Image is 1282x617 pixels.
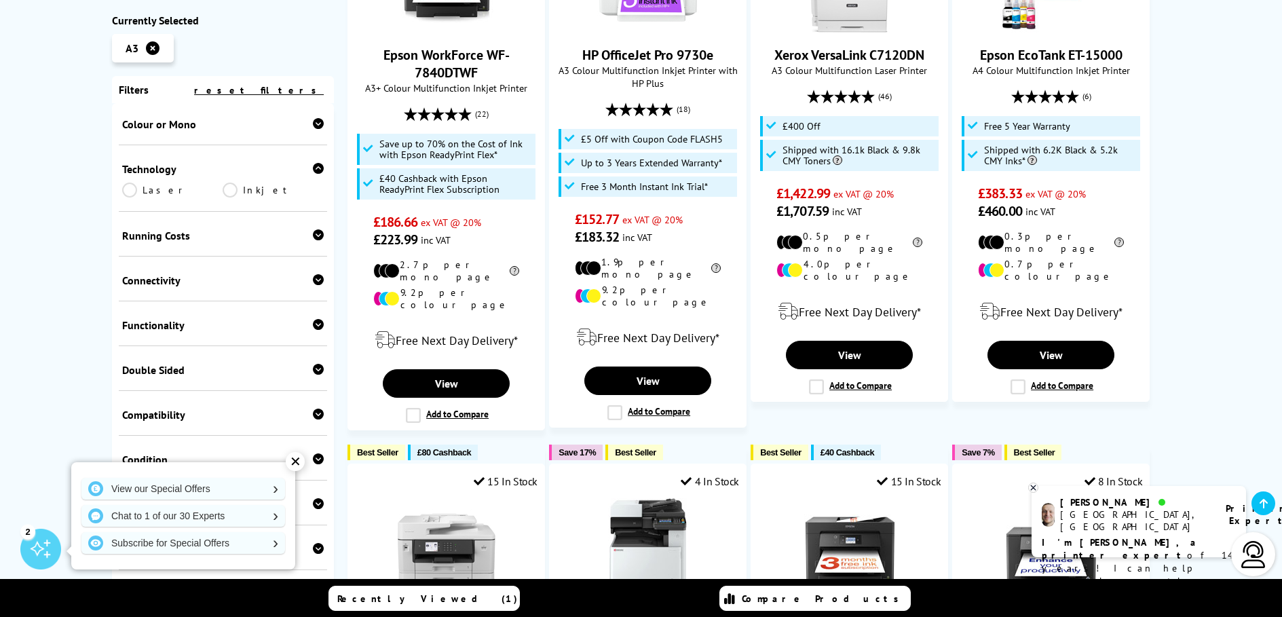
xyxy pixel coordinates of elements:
div: 2 [20,524,35,539]
button: Save 7% [952,445,1001,460]
button: Save 17% [549,445,603,460]
span: Recently Viewed (1) [337,593,518,605]
button: Best Seller [605,445,663,460]
img: Kyocera ECOSYS M8124cidn [597,498,699,600]
span: £5 Off with Coupon Code FLASH5 [581,134,723,145]
span: £460.00 [978,202,1022,220]
a: Compare Products [719,586,911,611]
span: ex VAT @ 20% [622,213,683,226]
a: View [383,369,509,398]
button: £40 Cashback [811,445,881,460]
a: Epson WorkForce WF-7840DTWF [383,46,510,81]
a: View our Special Offers [81,478,285,500]
span: £80 Cashback [417,447,471,457]
span: £400 Off [783,121,821,132]
div: Technology [122,162,324,176]
span: £186.66 [373,213,417,231]
div: Compatibility [122,408,324,422]
span: Up to 3 Years Extended Warranty* [581,157,722,168]
b: I'm [PERSON_NAME], a printer expert [1042,536,1200,561]
button: Best Seller [1004,445,1062,460]
span: Shipped with 6.2K Black & 5.2k CMY Inks* [984,145,1137,166]
div: Colour or Mono [122,117,324,131]
a: Chat to 1 of our 30 Experts [81,505,285,527]
img: ashley-livechat.png [1042,503,1055,527]
div: 4 In Stock [681,474,739,488]
span: £40 Cashback [821,447,874,457]
div: [GEOGRAPHIC_DATA], [GEOGRAPHIC_DATA] [1060,508,1209,533]
div: Currently Selected [112,14,335,27]
div: modal_delivery [557,318,739,356]
div: ✕ [286,452,305,471]
span: £40 Cashback with Epson ReadyPrint Flex Subscription [379,173,533,195]
span: (18) [677,96,690,122]
a: Epson EcoTank ET-15000 [980,46,1123,64]
label: Add to Compare [809,379,892,394]
span: (46) [878,83,892,109]
span: A4 Colour Multifunction Inkjet Printer [960,64,1142,77]
span: £383.33 [978,185,1022,202]
li: 4.0p per colour page [776,258,922,282]
div: Double Sided [122,363,324,377]
div: 15 In Stock [877,474,941,488]
span: Free 3 Month Instant Ink Trial* [581,181,708,192]
div: modal_delivery [960,293,1142,331]
div: 15 In Stock [474,474,538,488]
div: Condition [122,453,324,466]
a: View [786,341,912,369]
button: £80 Cashback [408,445,478,460]
label: Add to Compare [1011,379,1093,394]
li: 9.2p per colour page [575,284,721,308]
span: A3 Colour Multifunction Inkjet Printer with HP Plus [557,64,739,90]
div: Functionality [122,318,324,332]
li: 1.9p per mono page [575,256,721,280]
span: £152.77 [575,210,619,228]
span: A3 Colour Multifunction Laser Printer [758,64,941,77]
div: Running Costs [122,229,324,242]
button: Best Seller [347,445,405,460]
li: 9.2p per colour page [373,286,519,311]
span: Best Seller [615,447,656,457]
img: user-headset-light.svg [1240,541,1267,568]
div: 8 In Stock [1085,474,1143,488]
span: Filters [119,83,149,96]
span: £1,422.99 [776,185,830,202]
a: Subscribe for Special Offers [81,532,285,554]
span: Save 7% [962,447,994,457]
li: 0.3p per mono page [978,230,1124,255]
span: inc VAT [1025,205,1055,218]
a: Recently Viewed (1) [328,586,520,611]
label: Add to Compare [406,408,489,423]
span: Best Seller [357,447,398,457]
button: Best Seller [751,445,808,460]
a: reset filters [194,84,324,96]
span: inc VAT [622,231,652,244]
a: HP OfficeJet Pro 9730e [597,22,699,35]
span: Compare Products [742,593,906,605]
img: Epson WorkForce WF-7310DTW [1000,498,1102,600]
div: modal_delivery [758,293,941,331]
span: ex VAT @ 20% [421,216,481,229]
a: Inkjet [223,183,324,198]
span: Shipped with 16.1k Black & 9.8k CMY Toners [783,145,936,166]
img: Epson WorkForce WF-7830DTWF [799,498,901,600]
span: Best Seller [760,447,802,457]
label: Add to Compare [607,405,690,420]
span: Save 17% [559,447,596,457]
a: Xerox VersaLink C7120DN [799,22,901,35]
a: Laser [122,183,223,198]
span: A3+ Colour Multifunction Inkjet Printer [355,81,538,94]
a: HP OfficeJet Pro 9730e [582,46,713,64]
li: 0.5p per mono page [776,230,922,255]
span: Free 5 Year Warranty [984,121,1070,132]
span: inc VAT [832,205,862,218]
span: Best Seller [1014,447,1055,457]
a: Xerox VersaLink C7120DN [774,46,924,64]
div: Connectivity [122,274,324,287]
span: A3 [126,41,138,55]
span: ex VAT @ 20% [833,187,894,200]
li: 0.7p per colour page [978,258,1124,282]
li: 2.7p per mono page [373,259,519,283]
span: inc VAT [421,233,451,246]
span: Save up to 70% on the Cost of Ink with Epson ReadyPrint Flex* [379,138,533,160]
